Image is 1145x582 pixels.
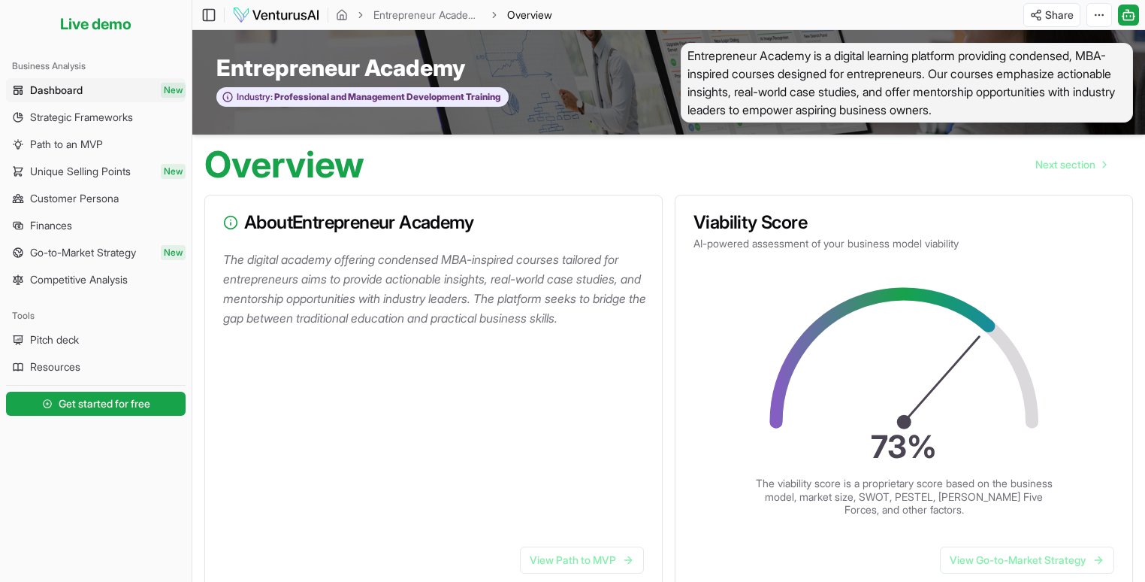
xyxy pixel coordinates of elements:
a: Path to an MVP [6,132,186,156]
span: Entrepreneur Academy [216,54,465,81]
span: New [161,83,186,98]
nav: pagination [1023,150,1118,180]
span: Path to an MVP [30,137,103,152]
p: The digital academy offering condensed MBA-inspired courses tailored for entrepreneurs aims to pr... [223,250,650,328]
span: Overview [507,8,552,23]
a: Resources [6,355,186,379]
a: Finances [6,214,186,238]
img: logo [232,6,320,24]
h1: Overview [204,147,364,183]
a: Pitch deck [6,328,186,352]
a: Get started for free [6,389,186,419]
span: Finances [30,218,72,233]
span: Professional and Management Development Training [273,91,500,103]
span: Pitch deck [30,332,79,347]
a: DashboardNew [6,78,186,102]
span: New [161,164,186,179]
div: Tools [6,304,186,328]
a: Entrepreneur Academy [373,8,482,23]
span: Share [1045,8,1074,23]
span: Next section [1035,157,1095,172]
h3: Viability Score [693,214,1114,232]
div: Business Analysis [6,54,186,78]
text: 73 % [871,428,937,465]
a: Go to next page [1023,150,1118,180]
p: The viability score is a proprietary score based on the business model, market size, SWOT, PESTEL... [754,477,1054,517]
button: Get started for free [6,392,186,416]
a: Go-to-Market StrategyNew [6,241,186,265]
nav: breadcrumb [336,8,552,23]
a: Unique Selling PointsNew [6,159,186,183]
span: Industry: [237,91,273,103]
a: View Go-to-Market Strategy [940,547,1114,574]
h3: About Entrepreneur Academy [223,214,644,232]
span: Competitive Analysis [30,272,128,287]
a: Customer Persona [6,186,186,211]
a: Competitive Analysis [6,268,186,292]
span: Get started for free [59,396,150,411]
button: Share [1023,3,1080,27]
span: Dashboard [30,83,83,98]
span: Unique Selling Points [30,164,131,179]
button: Industry:Professional and Management Development Training [216,87,509,108]
span: New [161,245,186,260]
a: Strategic Frameworks [6,105,186,129]
span: Go-to-Market Strategy [30,245,136,260]
p: AI-powered assessment of your business model viability [693,236,1114,251]
a: View Path to MVP [520,547,644,574]
span: Strategic Frameworks [30,110,133,125]
span: Customer Persona [30,191,119,206]
span: Resources [30,359,80,374]
span: Entrepreneur Academy is a digital learning platform providing condensed, MBA-inspired courses des... [681,43,1133,123]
